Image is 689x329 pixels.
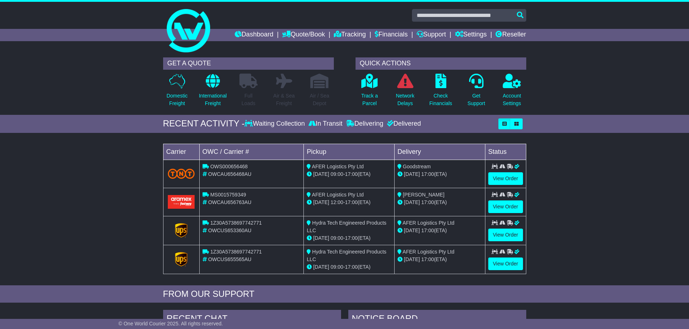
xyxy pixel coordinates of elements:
[467,92,485,107] p: Get Support
[403,220,454,226] span: AFER Logistics Pty Ltd
[175,223,187,238] img: GetCarrierServiceLogo
[455,29,487,41] a: Settings
[208,171,251,177] span: OWCAU656468AU
[421,199,434,205] span: 17:00
[397,256,482,263] div: (ETA)
[313,264,329,270] span: [DATE]
[210,249,261,255] span: 1Z30A5738697742771
[163,289,526,299] div: FROM OUR SUPPORT
[166,92,187,107] p: Domestic Freight
[312,192,363,198] span: AFER Logistics Pty Ltd
[307,263,391,271] div: - (ETA)
[488,172,523,185] a: View Order
[403,192,445,198] span: [PERSON_NAME]
[199,144,304,160] td: OWC / Carrier #
[361,92,378,107] p: Track a Parcel
[403,249,454,255] span: AFER Logistics Pty Ltd
[175,252,187,267] img: GetCarrierServiceLogo
[404,199,420,205] span: [DATE]
[307,199,391,206] div: - (ETA)
[397,170,482,178] div: (ETA)
[307,220,386,233] span: Hydra Tech Engineered Products LLC
[397,227,482,234] div: (ETA)
[344,120,385,128] div: Delivering
[331,171,343,177] span: 09:00
[244,120,306,128] div: Waiting Collection
[467,73,485,111] a: GetSupport
[502,73,522,111] a: AccountSettings
[421,171,434,177] span: 17:00
[345,199,358,205] span: 17:00
[307,249,386,262] span: Hydra Tech Engineered Products LLC
[210,220,261,226] span: 1Z30A5738697742771
[345,264,358,270] span: 17:00
[421,228,434,233] span: 17:00
[312,164,363,169] span: AFER Logistics Pty Ltd
[199,73,227,111] a: InternationalFreight
[417,29,446,41] a: Support
[331,264,343,270] span: 09:00
[163,118,245,129] div: RECENT ACTIVITY -
[119,321,223,326] span: © One World Courier 2025. All rights reserved.
[166,73,188,111] a: DomesticFreight
[208,228,251,233] span: OWCUS653360AU
[210,164,248,169] span: OWS000656468
[375,29,408,41] a: Financials
[304,144,395,160] td: Pickup
[361,73,378,111] a: Track aParcel
[397,199,482,206] div: (ETA)
[208,256,251,262] span: OWCUS655565AU
[239,92,258,107] p: Full Loads
[488,229,523,241] a: View Order
[345,171,358,177] span: 17:00
[208,199,251,205] span: OWCAU656763AU
[273,92,295,107] p: Air & Sea Freight
[210,192,246,198] span: MS0015759349
[404,256,420,262] span: [DATE]
[503,92,521,107] p: Account Settings
[313,235,329,241] span: [DATE]
[396,92,414,107] p: Network Delays
[163,57,334,70] div: GET A QUOTE
[394,144,485,160] td: Delivery
[331,199,343,205] span: 12:00
[334,29,366,41] a: Tracking
[282,29,325,41] a: Quote/Book
[310,92,329,107] p: Air / Sea Depot
[235,29,273,41] a: Dashboard
[199,92,227,107] p: International Freight
[356,57,526,70] div: QUICK ACTIONS
[163,144,199,160] td: Carrier
[429,73,452,111] a: CheckFinancials
[331,235,343,241] span: 09:00
[385,120,421,128] div: Delivered
[307,234,391,242] div: - (ETA)
[429,92,452,107] p: Check Financials
[345,235,358,241] span: 17:00
[404,171,420,177] span: [DATE]
[403,164,431,169] span: Goodstream
[488,200,523,213] a: View Order
[496,29,526,41] a: Reseller
[404,228,420,233] span: [DATE]
[168,169,195,178] img: TNT_Domestic.png
[313,199,329,205] span: [DATE]
[421,256,434,262] span: 17:00
[313,171,329,177] span: [DATE]
[307,170,391,178] div: - (ETA)
[395,73,414,111] a: NetworkDelays
[168,195,195,208] img: Aramex.png
[485,144,526,160] td: Status
[307,120,344,128] div: In Transit
[488,257,523,270] a: View Order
